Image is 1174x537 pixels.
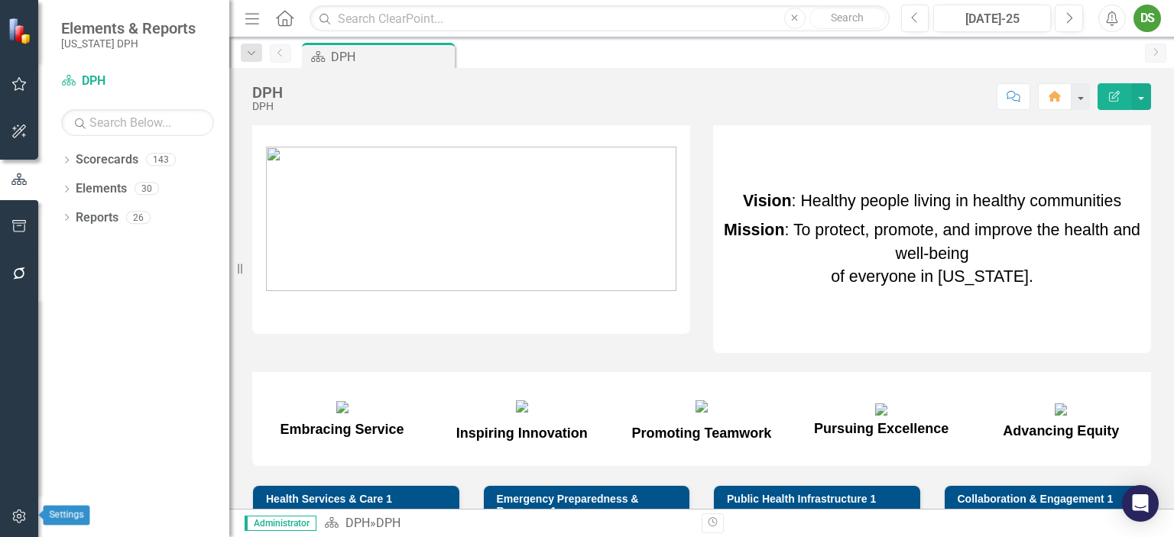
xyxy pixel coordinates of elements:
div: DPH [376,516,401,530]
span: Inspiring Innovation [456,425,588,441]
div: [DATE]-25 [939,10,1046,28]
img: ClearPoint Strategy [8,18,34,44]
h3: Health Services & Care 1 [266,493,452,505]
input: Search Below... [61,109,214,136]
span: : Healthy people living in healthy communities [743,192,1121,210]
span: Pursuing Excellence [814,401,949,436]
input: Search ClearPoint... [310,5,889,32]
span: Elements & Reports [61,19,196,37]
img: mceclip9.png [336,401,349,413]
h3: Public Health Infrastructure 1 [727,493,913,505]
img: mceclip10.png [516,400,528,412]
span: : To protect, promote, and improve the health and well-being of everyone in [US_STATE]. [724,221,1140,286]
a: Elements [76,180,127,198]
h3: Emergency Preparedness & Response 1 [497,493,683,517]
img: mceclip11.png [696,400,708,412]
img: mceclip12.png [875,403,887,416]
button: [DATE]-25 [933,5,1051,32]
a: DPH [345,516,370,530]
button: DS [1133,5,1161,32]
div: Open Intercom Messenger [1122,485,1159,522]
span: Search [831,11,864,24]
div: 26 [126,211,151,224]
a: Reports [76,209,118,227]
div: DPH [331,47,451,66]
img: mceclip13.png [1055,403,1067,416]
span: Promoting Teamwork [632,425,772,441]
button: Search [809,8,886,29]
div: 30 [135,183,159,196]
strong: Vision [743,192,792,210]
h3: Collaboration & Engagement 1 [958,493,1143,505]
div: » [324,515,690,532]
div: DPH [252,101,283,112]
a: Scorecards [76,151,138,169]
small: [US_STATE] DPH [61,37,196,50]
span: Embracing Service [281,422,404,437]
a: DPH [61,73,214,90]
strong: Mission [724,221,784,239]
div: DPH [252,84,283,101]
div: 143 [146,154,176,167]
span: Administrator [245,516,316,531]
div: Settings [44,506,90,526]
span: Advancing Equity [1003,401,1119,438]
